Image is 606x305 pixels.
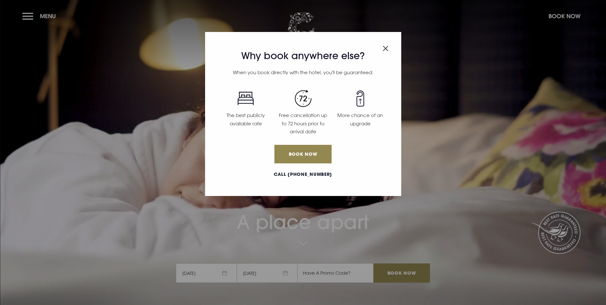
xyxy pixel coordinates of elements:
[278,111,328,136] p: Free cancellation up to 72 hours prior to arrival date
[217,50,389,62] h3: Why book anywhere else?
[335,111,385,128] p: More chance of an upgrade
[217,68,389,77] p: When you book directly with the hotel, you'll be guaranteed:
[221,111,270,128] p: The best publicly available rate
[383,42,388,52] button: Close modal
[274,145,331,163] a: Book Now
[217,171,389,178] a: Call [PHONE_NUMBER]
